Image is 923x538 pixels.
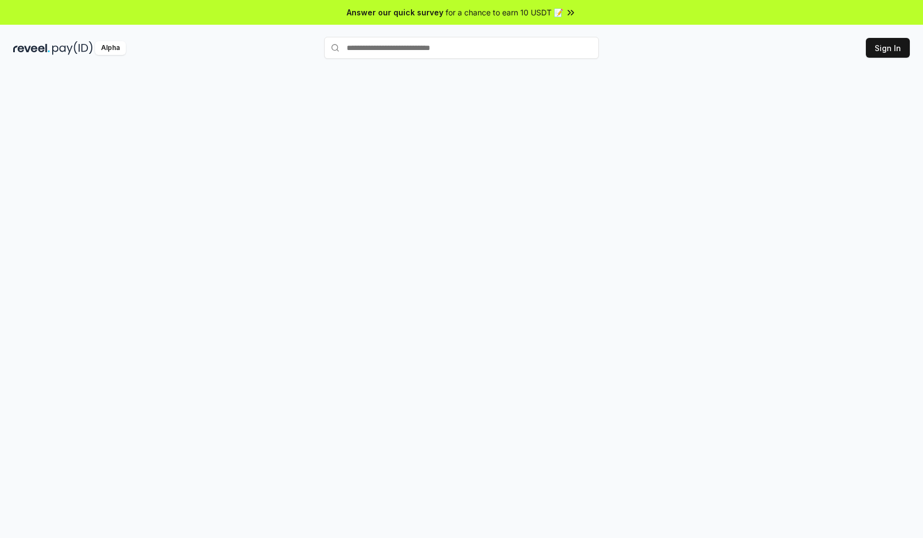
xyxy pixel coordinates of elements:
[95,41,126,55] div: Alpha
[52,41,93,55] img: pay_id
[866,38,910,58] button: Sign In
[446,7,563,18] span: for a chance to earn 10 USDT 📝
[13,41,50,55] img: reveel_dark
[347,7,443,18] span: Answer our quick survey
